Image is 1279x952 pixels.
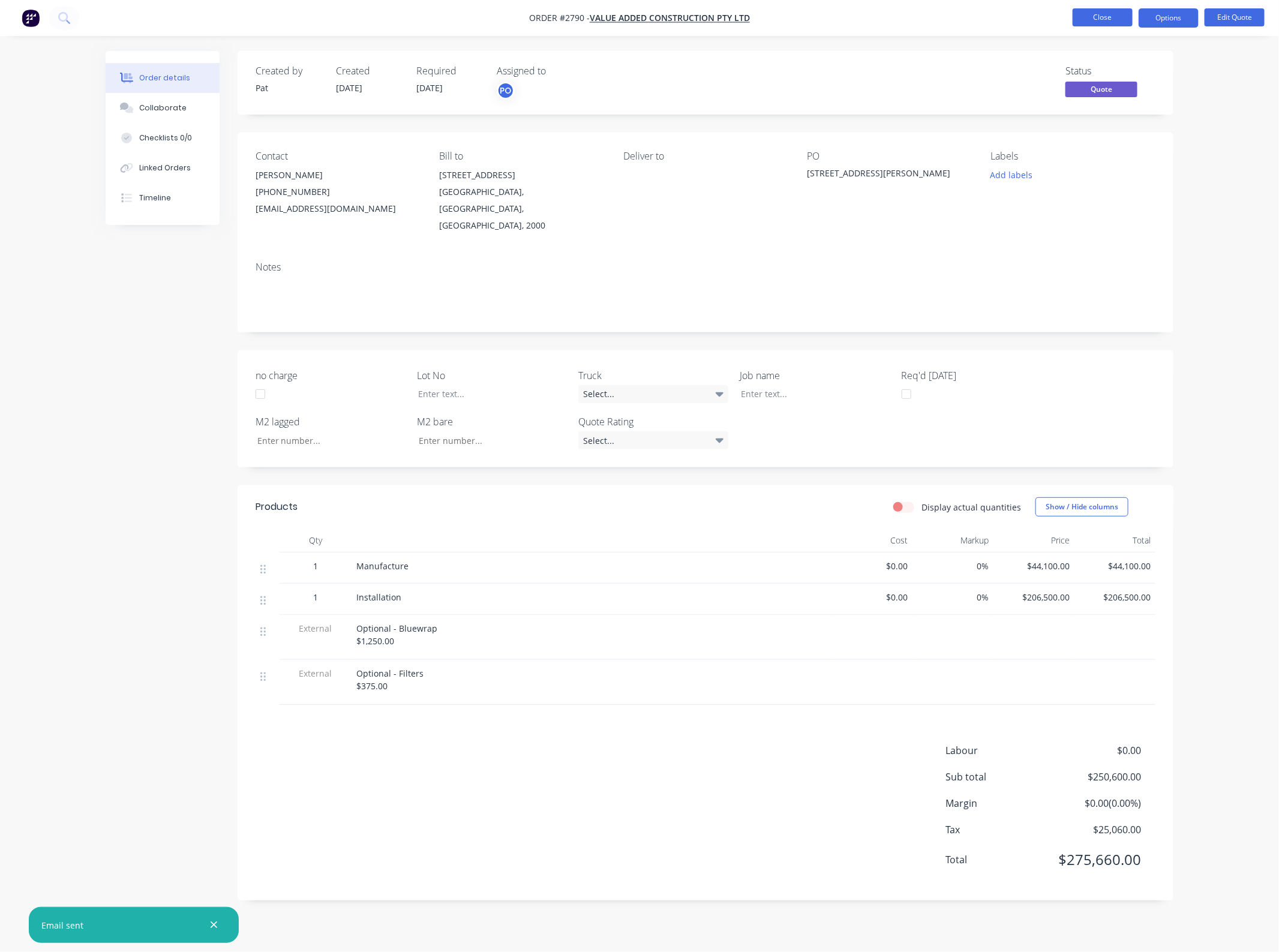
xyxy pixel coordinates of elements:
[1052,822,1141,837] span: $25,060.00
[529,13,590,24] span: Order #2790 -
[991,151,1155,162] div: Labels
[945,852,1052,867] span: Total
[139,163,191,173] div: Linked Orders
[807,167,957,184] div: [STREET_ADDRESS][PERSON_NAME]
[139,133,192,143] div: Checklists 0/0
[836,591,908,603] span: $0.00
[247,431,406,449] input: Enter number...
[578,368,728,383] label: Truck
[921,501,1021,513] label: Display actual quantities
[256,500,298,514] div: Products
[993,528,1074,552] div: Price
[623,151,788,162] div: Deliver to
[106,93,220,123] button: Collaborate
[917,560,989,572] span: 0%
[1052,849,1141,870] span: $275,660.00
[313,560,318,572] span: 1
[106,123,220,153] button: Checklists 0/0
[1052,743,1141,758] span: $0.00
[256,151,420,162] div: Contact
[578,431,728,449] div: Select...
[1065,82,1137,100] button: Quote
[1052,796,1141,810] span: $0.00 ( 0.00 %)
[417,415,567,429] label: M2 bare
[356,623,437,647] span: Optional - Bluewrap $1,250.00
[409,431,567,449] input: Enter number...
[439,184,604,234] div: [GEOGRAPHIC_DATA], [GEOGRAPHIC_DATA], [GEOGRAPHIC_DATA], 2000
[256,167,420,184] div: [PERSON_NAME]
[256,65,322,77] div: Created by
[902,368,1052,383] label: Req'd [DATE]
[256,415,406,429] label: M2 lagged
[256,184,420,200] div: [PHONE_NUMBER]
[256,368,406,383] label: no charge
[1035,497,1128,516] button: Show / Hide columns
[912,528,993,552] div: Markup
[256,262,1155,273] div: Notes
[256,200,420,217] div: [EMAIL_ADDRESS][DOMAIN_NAME]
[416,65,482,77] div: Required
[139,193,171,203] div: Timeline
[590,13,750,24] a: Value Added Construction Pty Ltd
[497,65,617,77] div: Assigned to
[1079,560,1151,572] span: $44,100.00
[139,103,187,113] div: Collaborate
[284,667,347,680] span: External
[280,528,352,552] div: Qty
[998,560,1070,572] span: $44,100.00
[284,622,347,635] span: External
[22,9,40,27] img: Factory
[1073,8,1133,26] button: Close
[106,153,220,183] button: Linked Orders
[356,591,401,603] span: Installation
[356,560,409,572] span: Manufacture
[106,183,220,213] button: Timeline
[336,82,362,94] span: [DATE]
[984,167,1039,183] button: Add labels
[740,368,890,383] label: Job name
[945,822,1052,837] span: Tax
[139,73,190,83] div: Order details
[945,743,1052,758] span: Labour
[497,82,515,100] button: PO
[578,415,728,429] label: Quote Rating
[336,65,402,77] div: Created
[439,167,604,184] div: [STREET_ADDRESS]
[439,151,604,162] div: Bill to
[1205,8,1265,26] button: Edit Quote
[356,668,424,692] span: Optional - Filters $375.00
[256,82,322,94] div: Pat
[1079,591,1151,603] span: $206,500.00
[807,151,971,162] div: PO
[416,82,443,94] span: [DATE]
[578,385,728,403] div: Select...
[917,591,989,603] span: 0%
[106,63,220,93] button: Order details
[41,919,83,932] div: Email sent
[831,528,912,552] div: Cost
[417,368,567,383] label: Lot No
[998,591,1070,603] span: $206,500.00
[1052,770,1141,784] span: $250,600.00
[1074,528,1155,552] div: Total
[1065,65,1155,77] div: Status
[1065,82,1137,97] span: Quote
[945,770,1052,784] span: Sub total
[836,560,908,572] span: $0.00
[313,591,318,603] span: 1
[256,167,420,217] div: [PERSON_NAME][PHONE_NUMBER][EMAIL_ADDRESS][DOMAIN_NAME]
[1139,8,1199,28] button: Options
[439,167,604,234] div: [STREET_ADDRESS][GEOGRAPHIC_DATA], [GEOGRAPHIC_DATA], [GEOGRAPHIC_DATA], 2000
[945,796,1052,810] span: Margin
